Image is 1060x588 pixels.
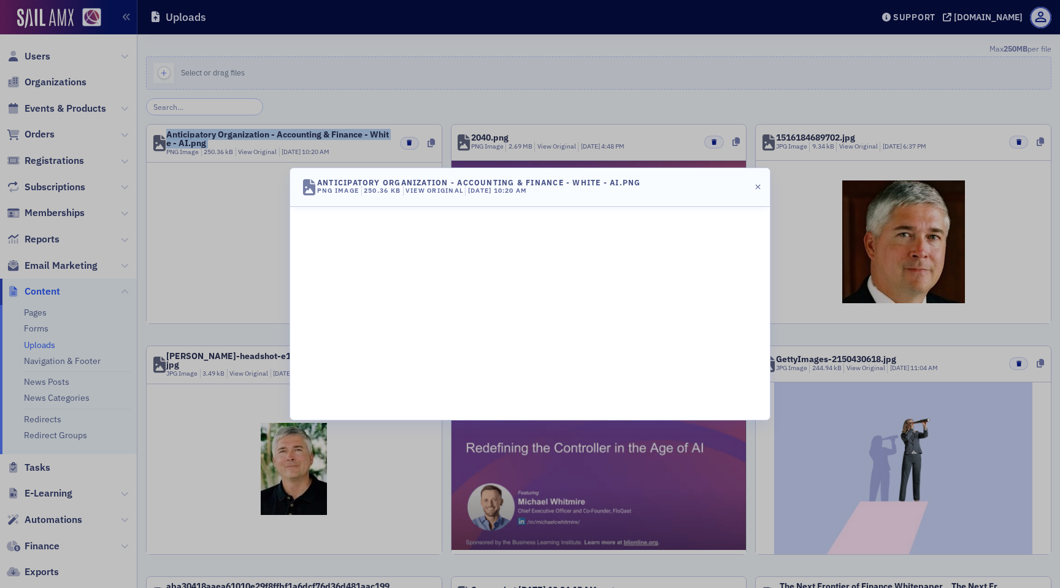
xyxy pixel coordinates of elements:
[468,186,494,195] span: [DATE]
[317,186,359,196] div: PNG Image
[317,179,641,186] div: Anticipatory Organization - Accounting & Finance - White - AI.png
[494,186,528,195] span: 10:20 AM
[361,186,401,196] div: 250.36 kB
[405,186,463,195] a: View Original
